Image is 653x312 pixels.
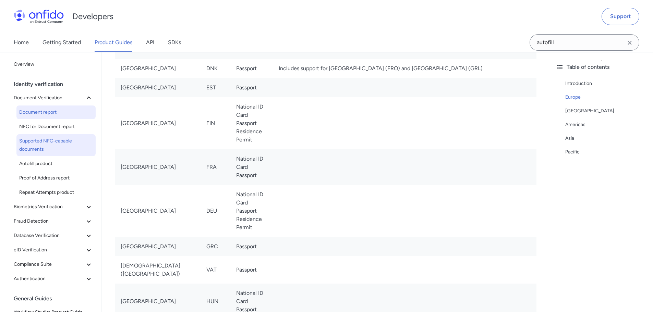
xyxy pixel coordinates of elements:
span: Proof of Address report [19,174,93,182]
button: Fraud Detection [11,214,96,228]
td: EST [201,78,231,97]
img: Onfido Logo [14,10,64,23]
a: [GEOGRAPHIC_DATA] [565,107,648,115]
button: Document Verification [11,91,96,105]
div: Table of contents [556,63,648,71]
span: Compliance Suite [14,260,85,269]
td: [GEOGRAPHIC_DATA] [115,59,201,78]
a: SDKs [168,33,181,52]
a: Supported NFC-capable documents [16,134,96,156]
td: VAT [201,256,231,284]
span: Document Verification [14,94,85,102]
span: Biometrics Verification [14,203,85,211]
span: Fraud Detection [14,217,85,225]
a: Pacific [565,148,648,156]
span: Repeat Attempts product [19,188,93,197]
span: NFC for Document report [19,123,93,131]
svg: Clear search field button [626,39,634,47]
td: [GEOGRAPHIC_DATA] [115,78,201,97]
td: National ID Card Passport Residence Permit [231,97,273,149]
button: Biometrics Verification [11,200,96,214]
td: Includes support for [GEOGRAPHIC_DATA] (FRO) and [GEOGRAPHIC_DATA] (GRL) [273,59,536,78]
td: Passport [231,256,273,284]
a: Europe [565,93,648,101]
a: Overview [11,58,96,71]
span: Autofill product [19,160,93,168]
td: [GEOGRAPHIC_DATA] [115,237,201,256]
button: Authentication [11,272,96,286]
td: [GEOGRAPHIC_DATA] [115,97,201,149]
a: Autofill product [16,157,96,171]
td: [GEOGRAPHIC_DATA] [115,185,201,237]
td: National ID Card Passport [231,149,273,185]
a: API [146,33,154,52]
a: Asia [565,134,648,142]
a: NFC for Document report [16,120,96,134]
a: Product Guides [95,33,132,52]
span: Document report [19,108,93,116]
input: Onfido search input field [530,34,639,51]
a: Document report [16,105,96,119]
span: Supported NFC-capable documents [19,137,93,153]
button: Compliance Suite [11,258,96,271]
div: General Guides [14,292,98,305]
div: Identity verification [14,77,98,91]
a: Home [14,33,29,52]
a: Proof of Address report [16,171,96,185]
a: Getting Started [43,33,81,52]
span: eID Verification [14,246,85,254]
span: Database Verification [14,232,85,240]
a: Americas [565,121,648,129]
button: eID Verification [11,243,96,257]
td: FRA [201,149,231,185]
button: Database Verification [11,229,96,242]
td: DEU [201,185,231,237]
td: Passport [231,78,273,97]
td: [GEOGRAPHIC_DATA] [115,149,201,185]
span: Authentication [14,275,85,283]
td: National ID Card Passport Residence Permit [231,185,273,237]
h1: Developers [72,11,113,22]
td: Passport [231,237,273,256]
td: FIN [201,97,231,149]
a: Support [602,8,639,25]
span: Overview [14,60,93,68]
a: Repeat Attempts product [16,186,96,199]
td: DNK [201,59,231,78]
a: Introduction [565,79,648,88]
td: GRC [201,237,231,256]
td: [DEMOGRAPHIC_DATA] ([GEOGRAPHIC_DATA]) [115,256,201,284]
td: Passport [231,59,273,78]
